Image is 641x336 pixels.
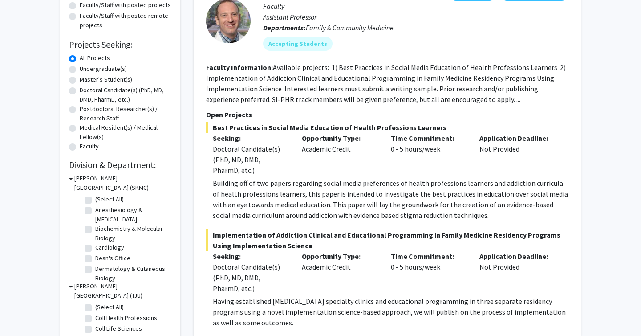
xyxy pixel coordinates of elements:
p: Assistant Professor [263,12,568,22]
h3: [PERSON_NAME][GEOGRAPHIC_DATA] (TJU) [74,282,171,300]
h2: Division & Department: [69,160,171,170]
p: Application Deadline: [479,133,555,143]
p: Building off of two papers regarding social media preferences of health professions learners and ... [213,178,568,221]
label: Doctoral Candidate(s) (PhD, MD, DMD, PharmD, etc.) [80,86,171,104]
label: Faculty [80,142,99,151]
label: Faculty/Staff with posted remote projects [80,11,171,30]
label: Coll Life Sciences [95,324,142,333]
fg-read-more: Available projects: 1) Best Practices in Social Media Education of Health Professions Learners 2)... [206,63,566,104]
p: Time Commitment: [391,133,467,143]
div: Not Provided [473,133,562,176]
iframe: Chat [603,296,634,329]
h3: [PERSON_NAME][GEOGRAPHIC_DATA] (SKMC) [74,174,171,193]
label: Coll Health Professions [95,313,157,323]
label: (Select All) [95,303,124,312]
p: Time Commitment: [391,251,467,262]
div: 0 - 5 hours/week [384,133,473,176]
label: Postdoctoral Researcher(s) / Research Staff [80,104,171,123]
h2: Projects Seeking: [69,39,171,50]
span: Family & Community Medicine [306,23,394,32]
label: (Select All) [95,195,124,204]
label: Faculty/Staff with posted projects [80,0,171,10]
div: Academic Credit [295,251,384,294]
p: Opportunity Type: [302,251,377,262]
div: Doctoral Candidate(s) (PhD, MD, DMD, PharmD, etc.) [213,143,288,176]
label: All Projects [80,53,110,63]
div: Academic Credit [295,133,384,176]
div: Doctoral Candidate(s) (PhD, MD, DMD, PharmD, etc.) [213,262,288,294]
p: Seeking: [213,251,288,262]
label: Master's Student(s) [80,75,132,84]
label: Cardiology [95,243,124,252]
label: Biochemistry & Molecular Biology [95,224,169,243]
span: Best Practices in Social Media Education of Health Professions Learners [206,122,568,133]
label: Anesthesiology & [MEDICAL_DATA] [95,205,169,224]
span: Implementation of Addiction Clinical and Educational Programming in Family Medicine Residency Pro... [206,229,568,251]
p: Application Deadline: [479,251,555,262]
div: 0 - 5 hours/week [384,251,473,294]
p: Seeking: [213,133,288,143]
label: Medical Resident(s) / Medical Fellow(s) [80,123,171,142]
label: Undergraduate(s) [80,64,127,74]
p: Faculty [263,1,568,12]
label: Dean's Office [95,254,130,263]
div: Not Provided [473,251,562,294]
p: Open Projects [206,109,568,120]
label: Dermatology & Cutaneous Biology [95,264,169,283]
p: Having established [MEDICAL_DATA] specialty clinics and educational programming in three separate... [213,296,568,328]
mat-chip: Accepting Students [263,37,333,51]
p: Opportunity Type: [302,133,377,143]
b: Departments: [263,23,306,32]
b: Faculty Information: [206,63,273,72]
